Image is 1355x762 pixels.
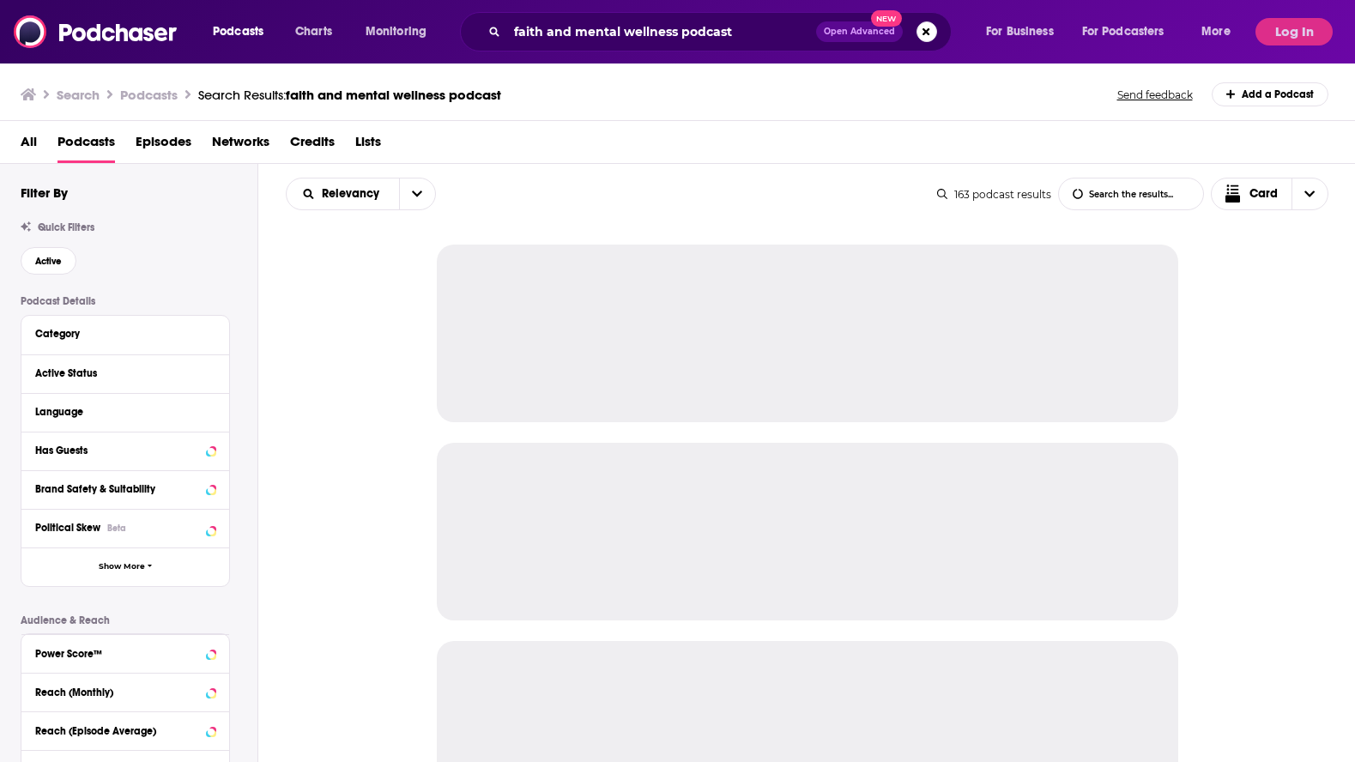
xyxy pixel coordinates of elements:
button: Reach (Episode Average) [35,719,215,741]
button: Power Score™ [35,642,215,663]
span: Charts [295,20,332,44]
span: faith and mental wellness podcast [286,87,501,103]
input: Search podcasts, credits, & more... [507,18,816,45]
button: Active [21,247,76,275]
div: Power Score™ [35,648,201,660]
div: Language [35,406,204,418]
div: Reach (Episode Average) [35,725,201,737]
button: open menu [287,188,399,200]
button: Active Status [35,362,215,384]
p: Audience & Reach [21,614,230,626]
button: Send feedback [1112,88,1198,102]
div: 163 podcast results [937,188,1051,201]
a: Podcasts [57,128,115,163]
button: open menu [201,18,286,45]
a: Lists [355,128,381,163]
div: Search podcasts, credits, & more... [476,12,968,51]
button: open menu [399,178,435,209]
span: More [1201,20,1231,44]
button: Brand Safety & Suitability [35,478,215,499]
div: Search Results: [198,87,501,103]
a: Episodes [136,128,191,163]
span: Open Advanced [824,27,895,36]
img: Podchaser - Follow, Share and Rate Podcasts [14,15,178,48]
span: For Podcasters [1082,20,1164,44]
button: Show More [21,547,229,586]
span: Active [35,257,62,266]
button: Political SkewBeta [35,517,215,538]
button: open menu [1189,18,1252,45]
span: Quick Filters [38,221,94,233]
span: Monitoring [366,20,426,44]
button: Choose View [1211,178,1329,210]
h2: Choose List sort [286,178,436,210]
button: Reach (Monthly) [35,680,215,702]
h2: Filter By [21,184,68,201]
div: Active Status [35,367,204,379]
a: Add a Podcast [1212,82,1329,106]
span: For Business [986,20,1054,44]
span: Podcasts [213,20,263,44]
a: Networks [212,128,269,163]
h3: Search [57,87,100,103]
button: open menu [974,18,1075,45]
button: Log In [1255,18,1333,45]
div: Has Guests [35,444,201,457]
a: Credits [290,128,335,163]
button: Open AdvancedNew [816,21,903,42]
div: Brand Safety & Suitability [35,483,201,495]
button: Has Guests [35,439,215,461]
span: Show More [99,562,145,571]
span: Card [1249,188,1278,200]
button: Category [35,323,215,344]
h3: Podcasts [120,87,178,103]
a: All [21,128,37,163]
button: open menu [354,18,449,45]
div: Beta [107,523,126,534]
button: Language [35,401,215,422]
p: Podcast Details [21,295,230,307]
a: Search Results:faith and mental wellness podcast [198,87,501,103]
button: open menu [1071,18,1189,45]
div: Category [35,328,204,340]
span: Relevancy [322,188,385,200]
a: Charts [284,18,342,45]
div: Reach (Monthly) [35,686,201,698]
span: New [871,10,902,27]
span: Political Skew [35,522,100,534]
